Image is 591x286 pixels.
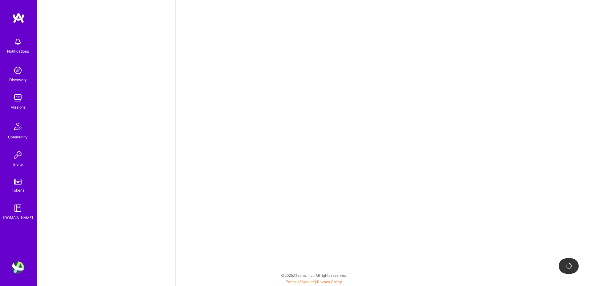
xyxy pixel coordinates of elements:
div: Invite [13,161,23,168]
img: teamwork [12,92,24,104]
img: loading [565,262,573,270]
span: | [286,280,342,284]
img: logo [12,12,25,23]
div: © 2025 ATeams Inc., All rights reserved. [37,268,591,283]
div: Discovery [9,77,27,83]
img: discovery [12,64,24,77]
div: Community [8,134,28,140]
img: bell [12,36,24,48]
div: Tokens [12,187,24,193]
div: [DOMAIN_NAME] [3,214,33,221]
img: tokens [14,179,22,185]
img: Community [10,119,25,134]
img: User Avatar [12,261,24,274]
img: Invite [12,149,24,161]
div: Notifications [7,48,29,54]
a: User Avatar [10,261,26,274]
a: Terms of Service [286,280,315,284]
div: Missions [10,104,26,110]
a: Privacy Policy [317,280,342,284]
img: guide book [12,202,24,214]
